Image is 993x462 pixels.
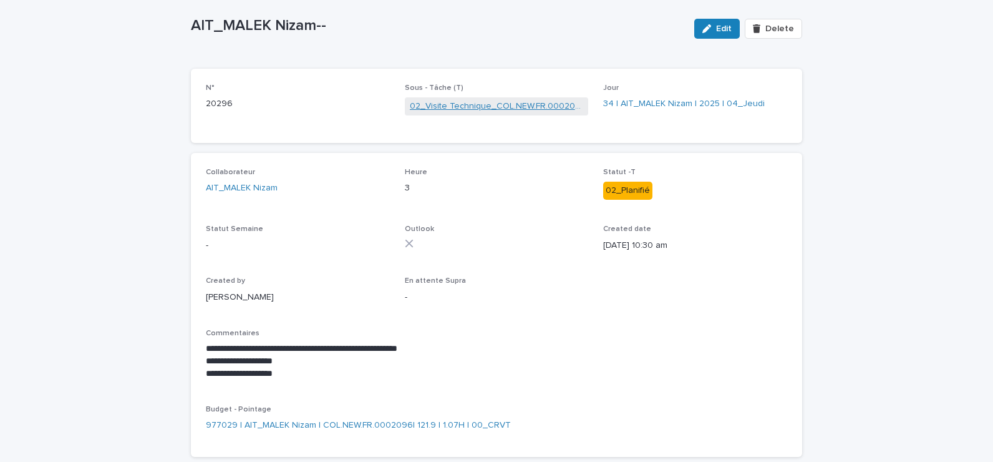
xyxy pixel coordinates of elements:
[206,84,215,92] span: N°
[765,24,794,33] span: Delete
[410,100,584,113] a: 02_Visite Technique_COL.NEW.FR.0002096
[603,97,765,111] a: 34 | AIT_MALEK Nizam | 2025 | 04_Jeudi
[206,97,390,111] p: 20296
[603,182,652,200] div: 02_Planifié
[694,19,740,39] button: Edit
[206,225,263,233] span: Statut Semaine
[206,277,245,285] span: Created by
[405,291,589,304] p: -
[603,84,619,92] span: Jour
[206,291,390,304] p: [PERSON_NAME]
[206,239,390,252] p: -
[206,419,511,432] a: 977029 | AIT_MALEK Nizam | COL.NEW.FR.0002096| 121.9 | 1.07H | 00_CRVT
[191,17,684,35] p: AIT_MALEK Nizam--
[603,169,636,176] span: Statut -T
[405,225,434,233] span: Outlook
[405,277,466,285] span: En attente Supra
[405,169,427,176] span: Heure
[206,406,271,413] span: Budget - Pointage
[206,182,278,195] a: AIT_MALEK Nizam
[716,24,732,33] span: Edit
[405,182,589,195] p: 3
[745,19,802,39] button: Delete
[405,84,463,92] span: Sous - Tâche (T)
[206,169,255,176] span: Collaborateur
[603,225,651,233] span: Created date
[603,239,787,252] p: [DATE] 10:30 am
[206,330,259,337] span: Commentaires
